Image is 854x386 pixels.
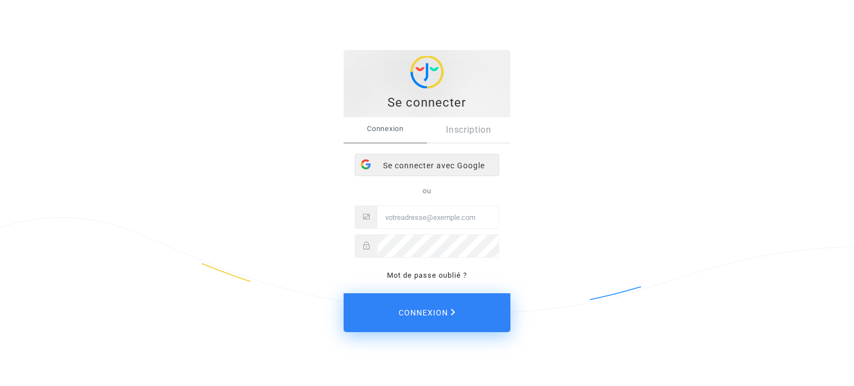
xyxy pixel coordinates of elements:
a: Inscription [427,117,510,143]
div: Se connecter [350,94,504,111]
a: Mot de passe oublié ? [387,271,467,279]
input: Email [378,206,499,228]
button: Connexion [344,293,510,332]
div: Se connecter avec Google [355,154,499,177]
span: Connexion [344,117,427,141]
span: ou [423,187,431,195]
input: Password [378,235,499,257]
span: Connexion [399,301,455,324]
